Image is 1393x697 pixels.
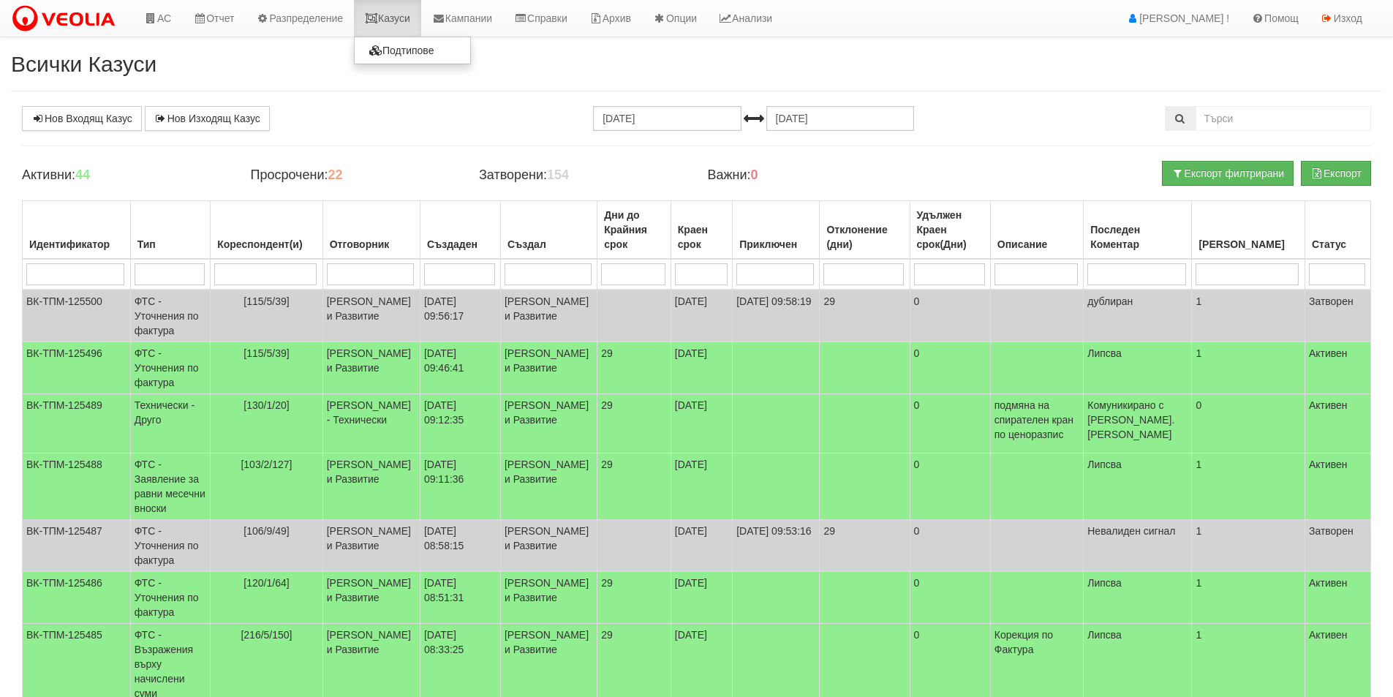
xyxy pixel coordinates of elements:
[1305,394,1370,453] td: Активен
[1305,572,1370,624] td: Активен
[671,453,732,520] td: [DATE]
[1305,453,1370,520] td: Активен
[130,520,210,572] td: ФТС - Уточнения по фактура
[671,342,732,394] td: [DATE]
[130,201,210,260] th: Тип: No sort applied, activate to apply an ascending sort
[990,201,1084,260] th: Описание: No sort applied, activate to apply an ascending sort
[1301,161,1371,186] button: Експорт
[420,572,500,624] td: [DATE] 08:51:31
[1087,577,1122,589] span: Липсва
[23,520,131,572] td: ВК-ТПМ-125487
[1309,234,1367,255] div: Статус
[322,342,420,394] td: [PERSON_NAME] и Развитие
[733,290,820,342] td: [DATE] 09:58:19
[1087,399,1174,440] span: Комуникирано с [PERSON_NAME].[PERSON_NAME]
[244,399,289,411] span: [130/1/20]
[914,205,986,255] div: Удължен Краен срок(Дни)
[322,453,420,520] td: [PERSON_NAME] и Развитие
[671,572,732,624] td: [DATE]
[23,342,131,394] td: ВК-ТПМ-125496
[420,201,500,260] th: Създаден: No sort applied, activate to apply an ascending sort
[671,201,732,260] th: Краен срок: No sort applied, activate to apply an ascending sort
[500,572,597,624] td: [PERSON_NAME] и Развитие
[1192,394,1305,453] td: 0
[322,201,420,260] th: Отговорник: No sort applied, activate to apply an ascending sort
[11,4,122,34] img: VeoliaLogo.png
[241,629,292,641] span: [216/5/150]
[75,167,90,182] b: 44
[23,290,131,342] td: ВК-ТПМ-125500
[736,234,815,255] div: Приключен
[733,201,820,260] th: Приключен: No sort applied, activate to apply an ascending sort
[1192,520,1305,572] td: 1
[23,201,131,260] th: Идентификатор: No sort applied, activate to apply an ascending sort
[420,342,500,394] td: [DATE] 09:46:41
[1087,459,1122,470] span: Липсва
[1087,629,1122,641] span: Липсва
[910,201,990,260] th: Удължен Краен срок(Дни): No sort applied, activate to apply an ascending sort
[500,290,597,342] td: [PERSON_NAME] и Развитие
[707,168,913,183] h4: Важни:
[823,219,905,255] div: Отклонение (дни)
[22,106,142,131] a: Нов Входящ Казус
[1087,295,1133,307] span: дублиран
[601,629,613,641] span: 29
[910,394,990,453] td: 0
[500,453,597,520] td: [PERSON_NAME] и Развитие
[420,290,500,342] td: [DATE] 09:56:17
[1305,342,1370,394] td: Активен
[910,520,990,572] td: 0
[820,201,910,260] th: Отклонение (дни): No sort applied, activate to apply an ascending sort
[1305,520,1370,572] td: Затворен
[597,201,671,260] th: Дни до Крайния срок: No sort applied, activate to apply an ascending sort
[994,234,1080,255] div: Описание
[355,41,470,60] a: Подтипове
[130,394,210,453] td: Технически - Друго
[244,577,289,589] span: [120/1/64]
[130,572,210,624] td: ФТС - Уточнения по фактура
[910,453,990,520] td: 0
[751,167,758,182] b: 0
[327,234,416,255] div: Отговорник
[910,290,990,342] td: 0
[675,219,728,255] div: Краен срок
[994,398,1080,442] p: подмяна на спирателен кран по ценоразпис
[1087,219,1188,255] div: Последен Коментар
[244,347,289,359] span: [115/5/39]
[1196,106,1371,131] input: Търсене по Идентификатор, Бл/Вх/Ап, Тип, Описание, Моб. Номер, Имейл, Файл, Коментар,
[1192,453,1305,520] td: 1
[601,577,613,589] span: 29
[479,168,685,183] h4: Затворени:
[994,628,1080,657] p: Корекция по Фактура
[820,520,910,572] td: 29
[1087,347,1122,359] span: Липсва
[1162,161,1294,186] button: Експорт филтрирани
[23,572,131,624] td: ВК-ТПМ-125486
[910,572,990,624] td: 0
[241,459,292,470] span: [103/2/127]
[420,453,500,520] td: [DATE] 09:11:36
[424,234,497,255] div: Създаден
[1192,201,1305,260] th: Брой Файлове: No sort applied, activate to apply an ascending sort
[671,290,732,342] td: [DATE]
[1192,290,1305,342] td: 1
[1084,201,1192,260] th: Последен Коментар: No sort applied, activate to apply an ascending sort
[322,572,420,624] td: [PERSON_NAME] и Развитие
[505,234,593,255] div: Създал
[500,394,597,453] td: [PERSON_NAME] и Развитие
[1087,525,1175,537] span: Невалиден сигнал
[211,201,323,260] th: Кореспондент(и): No sort applied, activate to apply an ascending sort
[214,234,319,255] div: Кореспондент(и)
[1196,234,1301,255] div: [PERSON_NAME]
[135,234,206,255] div: Тип
[1305,290,1370,342] td: Затворен
[601,459,613,470] span: 29
[328,167,342,182] b: 22
[820,290,910,342] td: 29
[601,347,613,359] span: 29
[26,234,127,255] div: Идентификатор
[671,520,732,572] td: [DATE]
[671,394,732,453] td: [DATE]
[244,295,289,307] span: [115/5/39]
[500,201,597,260] th: Създал: No sort applied, activate to apply an ascending sort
